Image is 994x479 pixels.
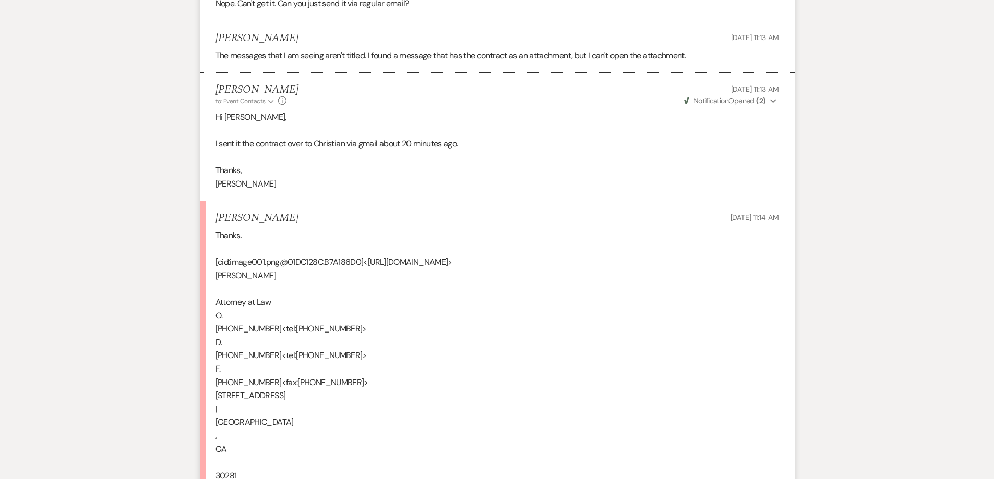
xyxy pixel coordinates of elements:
span: to: Event Contacts [215,97,266,105]
h5: [PERSON_NAME] [215,212,298,225]
button: NotificationOpened (2) [682,95,779,106]
span: [DATE] 11:14 AM [730,213,779,222]
button: to: Event Contacts [215,96,276,106]
p: The messages that I am seeing aren't titled. I found a message that has the contract as an attach... [215,49,779,63]
p: Hi [PERSON_NAME], [215,110,779,124]
span: Notification [693,96,728,105]
h5: [PERSON_NAME] [215,32,298,45]
span: [DATE] 11:13 AM [731,33,779,42]
strong: ( 2 ) [756,96,765,105]
h5: [PERSON_NAME] [215,83,298,96]
span: [DATE] 11:13 AM [731,84,779,94]
p: [PERSON_NAME] [215,177,779,191]
span: Opened [684,96,766,105]
p: I sent it the contract over to Christian via gmail about 20 minutes ago. [215,137,779,151]
p: Thanks, [215,164,779,177]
